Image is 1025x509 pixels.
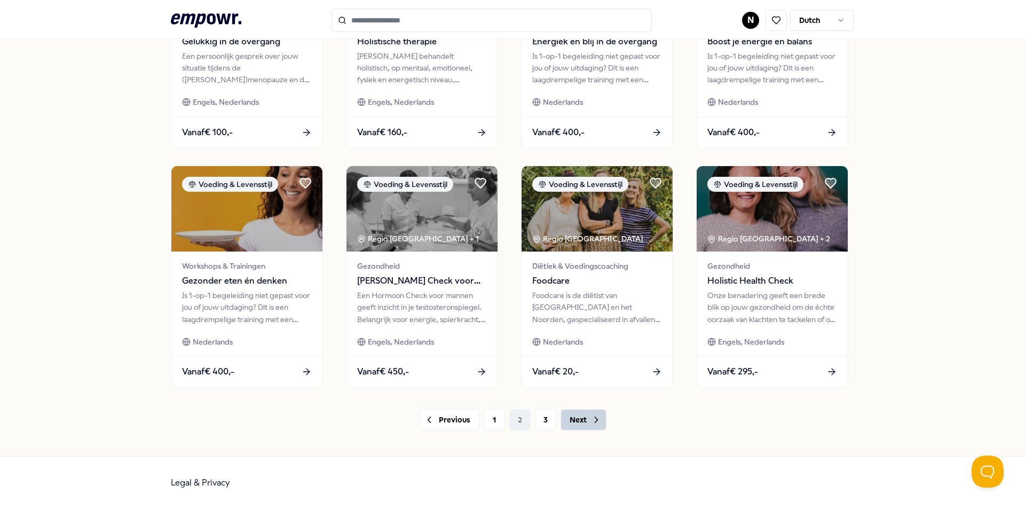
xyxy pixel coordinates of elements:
[182,289,312,325] div: Is 1-op-1 begeleiding niet gepast voor jou of jouw uitdaging? Dit is een laagdrempelige training ...
[543,96,583,108] span: Nederlands
[182,35,312,49] span: Gelukkig in de overgang
[532,289,662,325] div: Foodcare is de diëtist van [GEOGRAPHIC_DATA] en het Noorden, gespecialiseerd in afvallen, darmpro...
[193,336,233,348] span: Nederlands
[707,126,760,139] span: Vanaf € 400,-
[532,126,585,139] span: Vanaf € 400,-
[707,35,837,49] span: Boost je energie en balans
[707,177,803,192] div: Voeding & Levensstijl
[543,336,583,348] span: Nederlands
[182,274,312,288] span: Gezonder eten én denken
[182,50,312,86] div: Een persoonlijk gesprek over jouw situatie tijdens de ([PERSON_NAME])menopauze en de impact op jo...
[707,289,837,325] div: Onze benadering geeft een brede blik op jouw gezondheid om de échte oorzaak van klachten te tacke...
[368,336,434,348] span: Engels, Nederlands
[532,35,662,49] span: Energiek en blij in de overgang
[182,365,234,379] span: Vanaf € 400,-
[357,260,487,272] span: Gezondheid
[357,177,453,192] div: Voeding & Levensstijl
[357,126,407,139] span: Vanaf € 160,-
[357,50,487,86] div: [PERSON_NAME] behandelt holistisch, op mentaal, emotioneel, fysiek en energetisch niveau, waardoo...
[707,274,837,288] span: Holistic Health Check
[171,477,230,488] a: Legal & Privacy
[532,177,628,192] div: Voeding & Levensstijl
[182,126,233,139] span: Vanaf € 100,-
[368,96,434,108] span: Engels, Nederlands
[707,233,830,245] div: Regio [GEOGRAPHIC_DATA] + 2
[535,409,556,430] button: 3
[346,166,498,252] img: package image
[707,50,837,86] div: Is 1-op-1 begeleiding niet gepast voor jou of jouw uitdaging? Dit is een laagdrempelige training ...
[357,365,409,379] span: Vanaf € 450,-
[532,50,662,86] div: Is 1-op-1 begeleiding niet gepast voor jou of jouw uitdaging? Dit is een laagdrempelige training ...
[561,409,606,430] button: Next
[346,166,498,388] a: package imageVoeding & LevensstijlRegio [GEOGRAPHIC_DATA] + 1Gezondheid[PERSON_NAME] Check voor M...
[718,336,784,348] span: Engels, Nederlands
[532,233,645,245] div: Regio [GEOGRAPHIC_DATA]
[357,35,487,49] span: Holistische therapie
[182,177,278,192] div: Voeding & Levensstijl
[182,260,312,272] span: Workshops & Trainingen
[532,274,662,288] span: Foodcare
[707,260,837,272] span: Gezondheid
[522,166,673,252] img: package image
[696,166,848,388] a: package imageVoeding & LevensstijlRegio [GEOGRAPHIC_DATA] + 2GezondheidHolistic Health CheckOnze ...
[532,260,662,272] span: Diëtiek & Voedingscoaching
[972,456,1004,488] iframe: Help Scout Beacon - Open
[718,96,758,108] span: Nederlands
[532,365,579,379] span: Vanaf € 20,-
[419,409,479,430] button: Previous
[171,166,323,388] a: package imageVoeding & LevensstijlWorkshops & TrainingenGezonder eten én denkenIs 1-op-1 begeleid...
[484,409,505,430] button: 1
[521,166,673,388] a: package imageVoeding & LevensstijlRegio [GEOGRAPHIC_DATA] Diëtiek & VoedingscoachingFoodcareFoodc...
[357,289,487,325] div: Een Hormoon Check voor mannen geeft inzicht in je testosteronspiegel. Belangrijk voor energie, sp...
[193,96,259,108] span: Engels, Nederlands
[742,12,759,29] button: N
[171,166,322,252] img: package image
[357,233,479,245] div: Regio [GEOGRAPHIC_DATA] + 1
[357,274,487,288] span: [PERSON_NAME] Check voor Mannen
[697,166,848,252] img: package image
[332,9,652,32] input: Search for products, categories or subcategories
[707,365,758,379] span: Vanaf € 295,-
